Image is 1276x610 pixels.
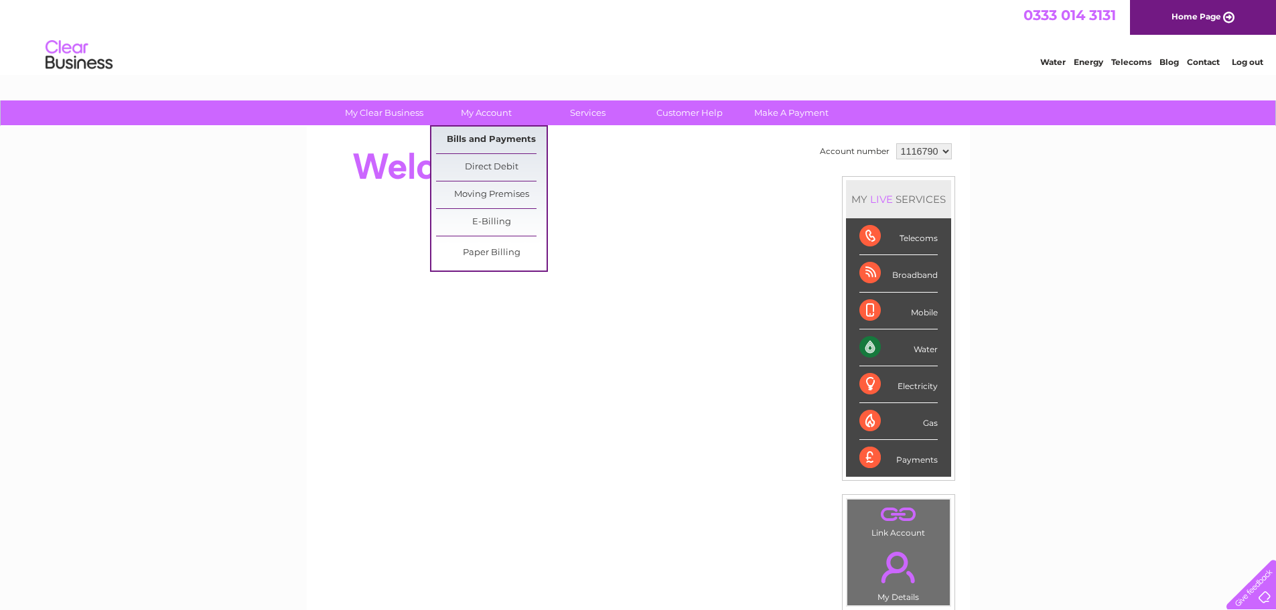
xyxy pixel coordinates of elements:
[1159,57,1179,67] a: Blog
[847,540,950,606] td: My Details
[859,218,938,255] div: Telecoms
[1023,7,1116,23] a: 0333 014 3131
[851,544,946,591] a: .
[736,100,847,125] a: Make A Payment
[436,181,547,208] a: Moving Premises
[817,140,893,163] td: Account number
[859,293,938,329] div: Mobile
[859,329,938,366] div: Water
[329,100,439,125] a: My Clear Business
[322,7,955,65] div: Clear Business is a trading name of Verastar Limited (registered in [GEOGRAPHIC_DATA] No. 3667643...
[846,180,951,218] div: MY SERVICES
[1111,57,1151,67] a: Telecoms
[859,366,938,403] div: Electricity
[859,403,938,440] div: Gas
[851,503,946,526] a: .
[1232,57,1263,67] a: Log out
[859,440,938,476] div: Payments
[436,209,547,236] a: E-Billing
[436,240,547,266] a: Paper Billing
[634,100,745,125] a: Customer Help
[1187,57,1220,67] a: Contact
[859,255,938,292] div: Broadband
[1074,57,1103,67] a: Energy
[436,127,547,153] a: Bills and Payments
[436,154,547,181] a: Direct Debit
[1040,57,1066,67] a: Water
[45,35,113,76] img: logo.png
[867,193,896,206] div: LIVE
[847,499,950,541] td: Link Account
[431,100,541,125] a: My Account
[533,100,643,125] a: Services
